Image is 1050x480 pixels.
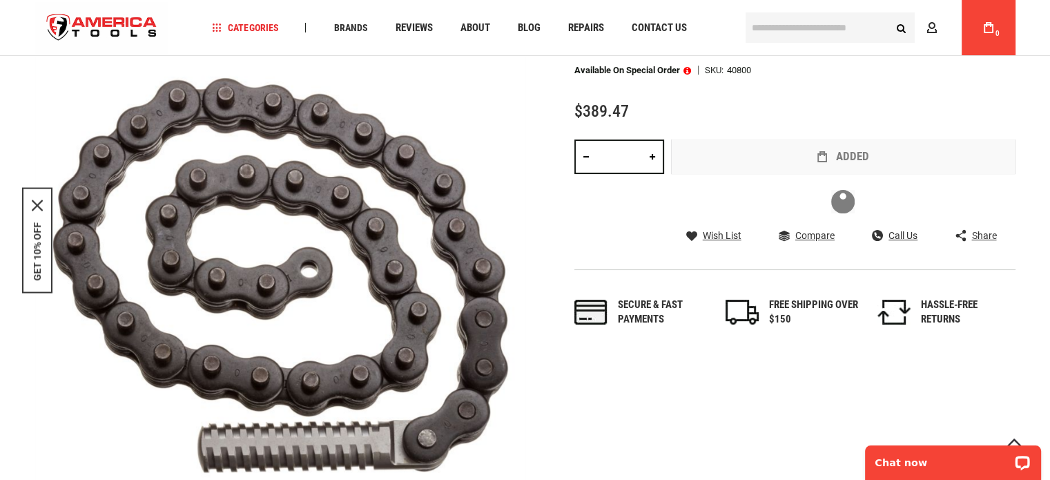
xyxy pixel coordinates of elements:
[212,23,278,32] span: Categories
[333,23,367,32] span: Brands
[389,19,438,37] a: Reviews
[856,436,1050,480] iframe: LiveChat chat widget
[625,19,692,37] a: Contact Us
[888,231,917,240] span: Call Us
[460,23,489,33] span: About
[686,229,741,242] a: Wish List
[727,66,751,75] div: 40800
[888,15,915,41] button: Search
[574,300,607,325] img: payments
[32,200,43,211] button: Close
[971,231,996,240] span: Share
[995,30,1000,37] span: 0
[921,298,1011,327] div: HASSLE-FREE RETURNS
[574,102,629,121] span: $389.47
[561,19,610,37] a: Repairs
[877,300,911,325] img: returns
[35,2,169,54] img: America Tools
[703,231,741,240] span: Wish List
[395,23,432,33] span: Reviews
[574,66,691,75] p: Available on Special Order
[35,2,169,54] a: store logo
[206,19,284,37] a: Categories
[327,19,373,37] a: Brands
[769,298,859,327] div: FREE SHIPPING OVER $150
[32,222,43,280] button: GET 10% OFF
[705,66,727,75] strong: SKU
[872,229,917,242] a: Call Us
[517,23,540,33] span: Blog
[795,231,835,240] span: Compare
[726,300,759,325] img: shipping
[779,229,835,242] a: Compare
[631,23,686,33] span: Contact Us
[567,23,603,33] span: Repairs
[32,200,43,211] svg: close icon
[511,19,546,37] a: Blog
[454,19,496,37] a: About
[618,298,708,327] div: Secure & fast payments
